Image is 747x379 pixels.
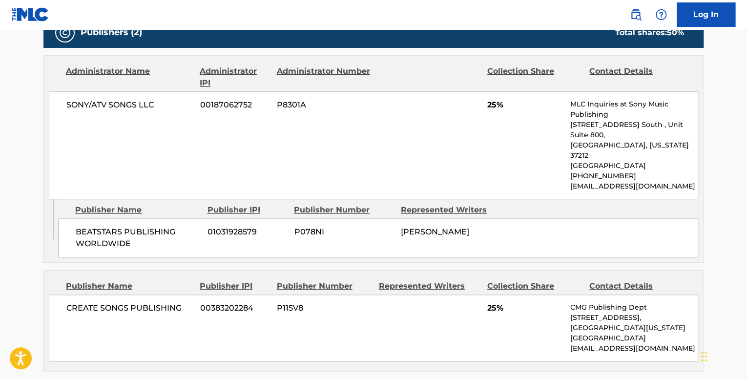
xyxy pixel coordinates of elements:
[570,343,698,354] p: [EMAIL_ADDRESS][DOMAIN_NAME]
[630,9,642,21] img: search
[626,5,645,24] a: Public Search
[487,302,563,314] span: 25%
[277,99,372,111] span: P8301A
[487,99,563,111] span: 25%
[12,7,49,21] img: MLC Logo
[655,9,667,21] img: help
[207,226,287,238] span: 01031928579
[487,65,582,89] div: Collection Share
[570,313,698,323] p: [STREET_ADDRESS],
[200,280,269,292] div: Publisher IPI
[200,65,269,89] div: Administrator IPI
[401,227,469,236] span: [PERSON_NAME]
[667,28,684,37] span: 50 %
[59,27,71,39] img: Publishers
[401,204,500,216] div: Represented Writers
[677,2,735,27] a: Log In
[570,140,698,161] p: [GEOGRAPHIC_DATA], [US_STATE] 37212
[277,302,372,314] span: P115V8
[207,204,287,216] div: Publisher IPI
[294,204,394,216] div: Publisher Number
[75,204,200,216] div: Publisher Name
[570,302,698,313] p: CMG Publishing Dept
[570,323,698,333] p: [GEOGRAPHIC_DATA][US_STATE]
[200,302,270,314] span: 00383202284
[200,99,270,111] span: 00187062752
[570,161,698,171] p: [GEOGRAPHIC_DATA]
[701,342,707,371] div: Drag
[615,27,684,39] div: Total shares:
[570,99,698,120] p: MLC Inquiries at Sony Music Publishing
[66,280,192,292] div: Publisher Name
[379,280,480,292] div: Represented Writers
[294,226,394,238] span: P078NI
[276,65,371,89] div: Administrator Number
[589,65,684,89] div: Contact Details
[487,280,582,292] div: Collection Share
[66,65,192,89] div: Administrator Name
[276,280,371,292] div: Publisher Number
[66,99,193,111] span: SONY/ATV SONGS LLC
[698,332,747,379] iframe: Chat Widget
[570,120,698,140] p: [STREET_ADDRESS] South , Unit Suite 800,
[76,226,200,250] span: BEATSTARS PUBLISHING WORLDWIDE
[570,171,698,181] p: [PHONE_NUMBER]
[81,27,142,38] h5: Publishers (2)
[570,181,698,191] p: [EMAIL_ADDRESS][DOMAIN_NAME]
[589,280,684,292] div: Contact Details
[651,5,671,24] div: Help
[66,302,193,314] span: CREATE SONGS PUBLISHING
[570,333,698,343] p: [GEOGRAPHIC_DATA]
